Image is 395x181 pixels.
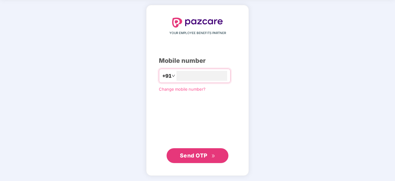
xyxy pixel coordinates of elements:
[159,56,236,66] div: Mobile number
[211,154,215,158] span: double-right
[172,18,223,28] img: logo
[169,31,226,36] span: YOUR EMPLOYEE BENEFITS PARTNER
[162,72,172,80] span: +91
[159,87,206,92] a: Change mobile number?
[167,148,228,163] button: Send OTPdouble-right
[172,74,175,78] span: down
[180,152,207,159] span: Send OTP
